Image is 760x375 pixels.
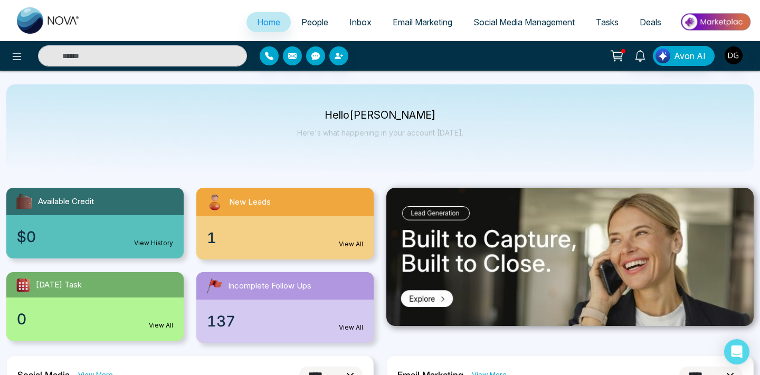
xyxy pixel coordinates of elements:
[246,12,291,32] a: Home
[655,49,670,63] img: Lead Flow
[674,50,706,62] span: Avon AI
[585,12,629,32] a: Tasks
[301,17,328,27] span: People
[473,17,575,27] span: Social Media Management
[653,46,715,66] button: Avon AI
[134,238,173,248] a: View History
[17,308,26,330] span: 0
[297,128,463,137] p: Here's what happening in your account [DATE].
[36,279,82,291] span: [DATE] Task
[629,12,672,32] a: Deals
[205,276,224,295] img: followUps.svg
[15,192,34,211] img: availableCredit.svg
[339,12,382,32] a: Inbox
[725,46,743,64] img: User Avatar
[382,12,463,32] a: Email Marketing
[190,272,380,343] a: Incomplete Follow Ups137View All
[339,323,363,332] a: View All
[229,196,271,208] span: New Leads
[339,239,363,249] a: View All
[386,188,754,326] img: .
[596,17,619,27] span: Tasks
[677,10,754,34] img: Market-place.gif
[393,17,452,27] span: Email Marketing
[207,310,235,332] span: 137
[297,111,463,120] p: Hello [PERSON_NAME]
[149,321,173,330] a: View All
[291,12,339,32] a: People
[17,226,36,248] span: $0
[190,188,380,259] a: New Leads1View All
[257,17,280,27] span: Home
[15,276,32,293] img: todayTask.svg
[463,12,585,32] a: Social Media Management
[349,17,372,27] span: Inbox
[207,227,216,249] span: 1
[640,17,661,27] span: Deals
[38,196,94,208] span: Available Credit
[724,339,749,364] div: Open Intercom Messenger
[17,7,80,34] img: Nova CRM Logo
[228,280,311,292] span: Incomplete Follow Ups
[205,192,225,212] img: newLeads.svg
